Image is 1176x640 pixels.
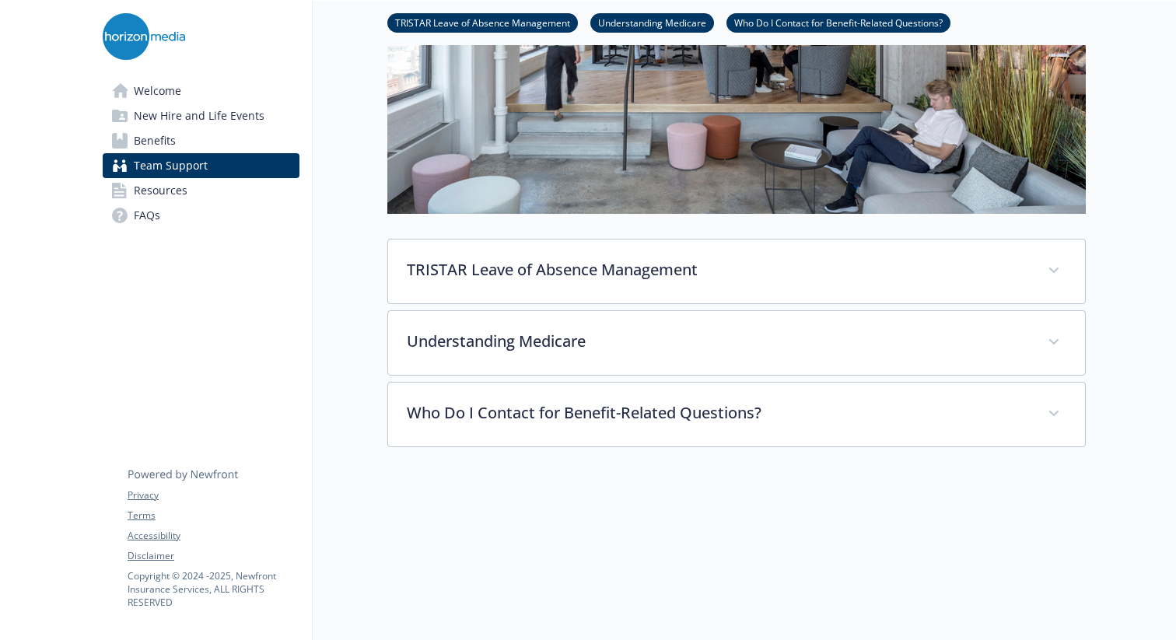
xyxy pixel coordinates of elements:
a: Team Support [103,153,299,178]
a: Understanding Medicare [590,15,714,30]
a: Accessibility [128,529,299,543]
span: FAQs [134,203,160,228]
span: Benefits [134,128,176,153]
span: Team Support [134,153,208,178]
a: New Hire and Life Events [103,103,299,128]
a: TRISTAR Leave of Absence Management [387,15,578,30]
a: Welcome [103,79,299,103]
a: Privacy [128,488,299,502]
div: Understanding Medicare [388,311,1085,375]
p: TRISTAR Leave of Absence Management [407,258,1029,282]
p: Copyright © 2024 - 2025 , Newfront Insurance Services, ALL RIGHTS RESERVED [128,569,299,609]
p: Understanding Medicare [407,330,1029,353]
a: Resources [103,178,299,203]
a: Benefits [103,128,299,153]
span: Welcome [134,79,181,103]
span: Resources [134,178,187,203]
a: Who Do I Contact for Benefit-Related Questions? [726,15,950,30]
div: Who Do I Contact for Benefit-Related Questions? [388,383,1085,446]
a: Terms [128,509,299,523]
span: New Hire and Life Events [134,103,264,128]
a: FAQs [103,203,299,228]
p: Who Do I Contact for Benefit-Related Questions? [407,401,1029,425]
a: Disclaimer [128,549,299,563]
div: TRISTAR Leave of Absence Management [388,240,1085,303]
